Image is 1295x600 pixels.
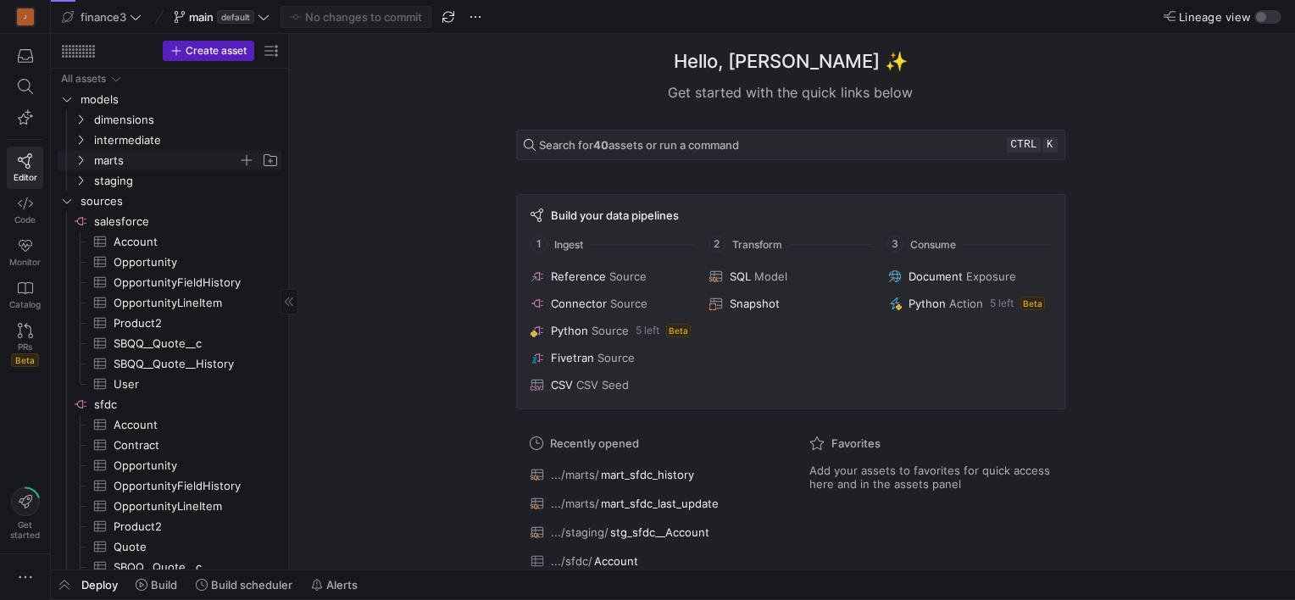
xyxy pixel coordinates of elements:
span: staging [94,171,279,191]
span: models [81,90,279,109]
span: Beta [11,353,39,367]
button: Getstarted [7,481,43,547]
div: Press SPACE to select this row. [58,272,281,292]
span: Exposure [966,269,1016,283]
div: Press SPACE to select this row. [58,435,281,455]
a: Opportunity​​​​​​​​​ [58,252,281,272]
a: SBQQ__Quote__c​​​​​​​​​ [58,333,281,353]
a: OpportunityLineItem​​​​​​​​​ [58,496,281,516]
span: OpportunityFieldHistory​​​​​​​​​ [114,476,262,496]
a: Contract​​​​​​​​​ [58,435,281,455]
div: Press SPACE to select this row. [58,191,281,211]
span: Code [14,214,36,225]
span: Monitor [9,257,41,267]
a: OpportunityFieldHistory​​​​​​​​​ [58,475,281,496]
span: Opportunity​​​​​​​​​ [114,456,262,475]
div: Press SPACE to select this row. [58,414,281,435]
div: J [17,8,34,25]
div: Press SPACE to select this row. [58,170,281,191]
span: mart_sfdc_last_update [601,497,719,510]
div: Press SPACE to select this row. [58,536,281,557]
span: stg_sfdc__Account [610,525,709,539]
div: Press SPACE to select this row. [58,130,281,150]
a: salesforce​​​​​​​​ [58,211,281,231]
kbd: k [1042,137,1058,153]
span: Source [609,269,647,283]
button: DocumentExposure [885,266,1053,286]
div: Press SPACE to select this row. [58,516,281,536]
div: Press SPACE to select this row. [58,455,281,475]
button: ConnectorSource [527,293,696,314]
div: Get started with the quick links below [516,82,1065,103]
a: Account​​​​​​​​​ [58,414,281,435]
button: PythonSource5 leftBeta [527,320,696,341]
span: Contract​​​​​​​​​ [114,436,262,455]
a: Editor [7,147,43,189]
button: SQLModel [706,266,875,286]
span: sfdc​​​​​​​​ [94,395,279,414]
span: Document [909,269,963,283]
span: dimensions [94,110,279,130]
a: User​​​​​​​​​ [58,374,281,394]
span: Product2​​​​​​​​​ [114,517,262,536]
a: Monitor [7,231,43,274]
div: Press SPACE to select this row. [58,211,281,231]
a: SBQQ__Quote__c​​​​​​​​​ [58,557,281,577]
span: SBQQ__Quote__History​​​​​​​​​ [114,354,262,374]
a: PRsBeta [7,316,43,374]
span: CSV Seed [576,378,629,392]
span: OpportunityLineItem​​​​​​​​​ [114,497,262,516]
div: Press SPACE to select this row. [58,231,281,252]
button: Snapshot [706,293,875,314]
button: .../staging/stg_sfdc__Account [526,521,775,543]
a: J [7,3,43,31]
span: Account​​​​​​​​​ [114,232,262,252]
span: Deploy [81,578,118,592]
button: .../sfdc/Account [526,550,775,572]
button: ReferenceSource [527,266,696,286]
a: OpportunityFieldHistory​​​​​​​​​ [58,272,281,292]
span: Source [610,297,647,310]
span: Reference [551,269,606,283]
span: Model [754,269,787,283]
span: SBQQ__Quote__c​​​​​​​​​ [114,334,262,353]
span: Source [592,324,629,337]
a: Opportunity​​​​​​​​​ [58,455,281,475]
kbd: ctrl [1007,137,1040,153]
span: Opportunity​​​​​​​​​ [114,253,262,272]
span: Beta [666,324,691,337]
span: Product2​​​​​​​​​ [114,314,262,333]
span: Favorites [831,436,881,450]
span: Action [949,297,983,310]
div: Press SPACE to select this row. [58,394,281,414]
span: Build [151,578,177,592]
span: Quote​​​​​​​​​ [114,537,262,557]
span: Catalog [9,299,41,309]
span: .../staging/ [551,525,609,539]
span: Connector [551,297,607,310]
div: Press SPACE to select this row. [58,150,281,170]
button: .../marts/mart_sfdc_last_update [526,492,775,514]
div: Press SPACE to select this row. [58,496,281,516]
a: sfdc​​​​​​​​ [58,394,281,414]
span: Search for assets or run a command [539,138,739,152]
span: SBQQ__Quote__c​​​​​​​​​ [114,558,262,577]
span: Python [909,297,946,310]
span: finance3 [81,10,126,24]
button: Alerts [303,570,365,599]
div: Press SPACE to select this row. [58,333,281,353]
div: Press SPACE to select this row. [58,252,281,272]
div: Press SPACE to select this row. [58,353,281,374]
span: CSV [551,378,573,392]
span: Snapshot [730,297,780,310]
div: Press SPACE to select this row. [58,374,281,394]
span: OpportunityFieldHistory​​​​​​​​​ [114,273,262,292]
div: Press SPACE to select this row. [58,475,281,496]
a: OpportunityLineItem​​​​​​​​​ [58,292,281,313]
span: main [189,10,214,24]
h1: Hello, [PERSON_NAME] ✨ [674,47,908,75]
span: 5 left [990,297,1014,309]
a: Quote​​​​​​​​​ [58,536,281,557]
span: Get started [10,519,40,540]
strong: 40 [593,138,609,152]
